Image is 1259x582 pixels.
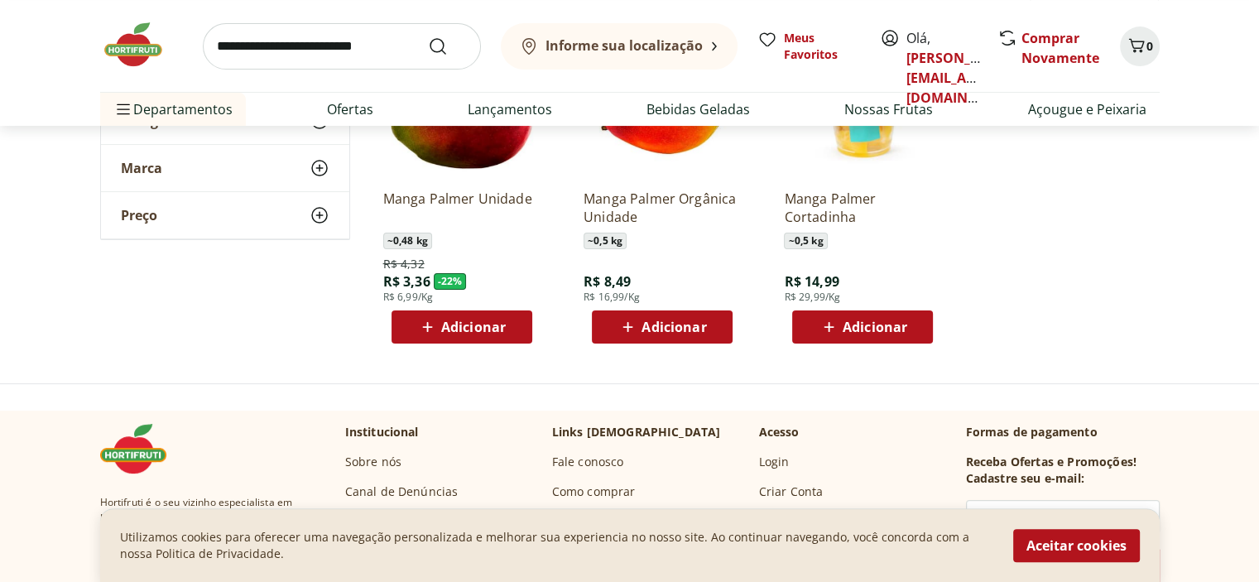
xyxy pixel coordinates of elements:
a: Lançamentos [468,99,552,119]
span: Meus Favoritos [784,30,860,63]
a: Açougue e Peixaria [1027,99,1146,119]
button: Carrinho [1120,26,1160,66]
img: Hortifruti [100,424,183,474]
h3: Receba Ofertas e Promoções! [966,454,1136,470]
span: R$ 29,99/Kg [784,291,840,304]
button: Adicionar [392,310,532,344]
span: R$ 14,99 [784,272,839,291]
button: Adicionar [792,310,933,344]
button: Informe sua localização [501,23,738,70]
a: Como comprar [552,483,636,500]
p: Utilizamos cookies para oferecer uma navegação personalizada e melhorar sua experiencia no nosso ... [120,529,993,562]
span: 0 [1146,38,1153,54]
span: ~ 0,5 kg [584,233,627,249]
span: Adicionar [843,320,907,334]
span: Adicionar [642,320,706,334]
a: Bebidas Geladas [646,99,750,119]
button: Marca [101,145,349,191]
button: Menu [113,89,133,129]
span: R$ 4,32 [383,256,425,272]
a: Meus Favoritos [757,30,860,63]
p: Formas de pagamento [966,424,1160,440]
button: Submit Search [428,36,468,56]
h3: Cadastre seu e-mail: [966,470,1084,487]
button: Adicionar [592,310,733,344]
p: Acesso [759,424,800,440]
span: ~ 0,48 kg [383,233,432,249]
a: Ofertas [327,99,373,119]
button: Preço [101,192,349,238]
span: R$ 3,36 [383,272,430,291]
a: Canal de Denúncias [345,483,459,500]
span: R$ 8,49 [584,272,631,291]
span: Olá, [906,28,980,108]
p: Links [DEMOGRAPHIC_DATA] [552,424,721,440]
a: Nossas Frutas [844,99,933,119]
a: Comprar Novamente [1021,29,1099,67]
a: Manga Palmer Orgânica Unidade [584,190,741,226]
span: R$ 6,99/Kg [383,291,434,304]
p: Institucional [345,424,419,440]
span: - 22 % [434,273,467,290]
span: Marca [121,160,162,176]
a: Criar Conta [759,483,824,500]
a: Manga Palmer Unidade [383,190,541,226]
a: [PERSON_NAME][EMAIL_ADDRESS][DOMAIN_NAME] [906,49,1021,107]
a: Login [759,454,790,470]
span: Adicionar [441,320,506,334]
span: ~ 0,5 kg [784,233,827,249]
input: search [203,23,481,70]
span: R$ 16,99/Kg [584,291,640,304]
a: Fale conosco [552,454,624,470]
a: Manga Palmer Cortadinha [784,190,941,226]
button: Aceitar cookies [1013,529,1140,562]
img: Hortifruti [100,20,183,70]
b: Informe sua localização [545,36,703,55]
span: Preço [121,207,157,224]
span: Departamentos [113,89,233,129]
a: Sobre nós [345,454,401,470]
